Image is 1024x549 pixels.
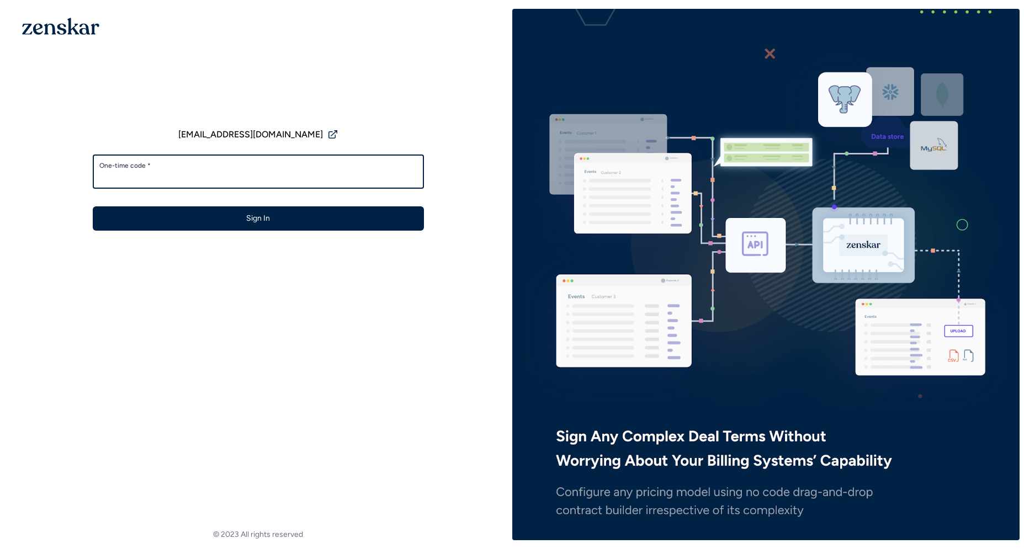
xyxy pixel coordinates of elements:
img: 1OGAJ2xQqyY4LXKgY66KYq0eOWRCkrZdAb3gUhuVAqdWPZE9SRJmCz+oDMSn4zDLXe31Ii730ItAGKgCKgCCgCikA4Av8PJUP... [22,18,99,35]
footer: © 2023 All rights reserved [4,529,512,540]
label: One-time code * [99,161,417,170]
button: Sign In [93,206,424,231]
span: [EMAIL_ADDRESS][DOMAIN_NAME] [178,128,323,141]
